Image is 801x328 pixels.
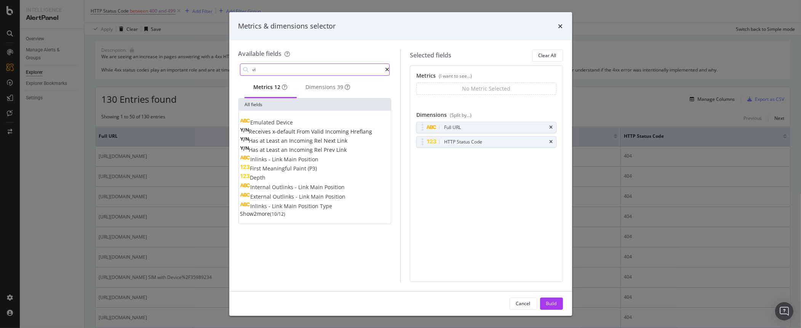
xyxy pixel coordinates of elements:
span: First [250,165,263,172]
span: Prev [324,146,337,153]
span: Link [337,146,347,153]
span: Rel [315,137,324,144]
span: - [269,202,272,210]
div: Full URLtimes [416,122,556,133]
span: (P3) [308,165,317,172]
span: Internal [251,183,272,191]
div: brand label [337,83,344,91]
div: modal [229,12,572,316]
div: Selected fields [410,51,451,60]
button: Build [540,298,563,310]
span: 39 [337,83,344,91]
span: Has [249,146,260,153]
span: - [295,183,299,191]
div: Dimensions [416,111,556,122]
span: - [296,193,299,200]
span: Has [249,137,260,144]
span: Incoming [326,128,351,135]
span: Link [299,193,311,200]
span: Main [310,183,325,191]
span: Device [277,119,293,126]
span: x-default [273,128,297,135]
span: Link [272,202,284,210]
span: Rel [315,146,324,153]
span: Main [284,156,299,163]
span: Incoming [289,137,315,144]
div: times [550,125,553,130]
span: Meaningful [263,165,294,172]
span: Main [284,202,299,210]
span: Least [267,137,281,144]
span: Valid [312,128,326,135]
span: Show 2 more [240,210,270,217]
span: Position [325,183,345,191]
span: Inlinks [251,156,269,163]
button: Cancel [510,298,537,310]
span: Type [320,202,333,210]
div: Metrics & dimensions selector [238,21,336,31]
span: ( 10 / 12 ) [270,211,286,217]
span: Link [337,137,348,144]
span: From [297,128,312,135]
span: Position [299,202,320,210]
span: at [260,137,267,144]
div: Available fields [238,49,282,58]
span: at [260,146,267,153]
span: Position [326,193,346,200]
div: All fields [239,99,391,111]
span: an [281,137,289,144]
div: times [550,140,553,144]
span: - [269,156,272,163]
div: Build [546,300,557,307]
span: Link [299,183,310,191]
span: Hreflang [351,128,373,135]
div: brand label [275,83,281,91]
span: Next [324,137,337,144]
span: 12 [275,83,281,91]
div: Metrics [416,72,556,83]
div: HTTP Status Code [444,138,482,146]
span: Paint [294,165,308,172]
div: Metrics [254,83,288,91]
div: (Split by...) [450,112,472,118]
div: Cancel [516,300,531,307]
div: HTTP Status Codetimes [416,136,556,148]
div: Clear All [539,52,556,59]
span: Incoming [289,146,315,153]
div: Open Intercom Messenger [775,302,793,320]
span: External [251,193,273,200]
span: Position [299,156,319,163]
span: Link [272,156,284,163]
span: Inlinks [251,202,269,210]
span: Least [267,146,281,153]
span: Main [311,193,326,200]
input: Search by field name [252,64,385,75]
span: Outlinks [272,183,295,191]
button: Clear All [532,49,563,62]
div: Full URL [444,124,461,131]
span: Receives [249,128,273,135]
div: (I want to see...) [439,73,472,79]
span: Emulated [251,119,277,126]
span: Depth [250,174,266,181]
span: an [281,146,289,153]
span: Outlinks [273,193,296,200]
div: times [558,21,563,31]
div: Dimensions [306,83,350,91]
div: No Metric Selected [462,85,510,92]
